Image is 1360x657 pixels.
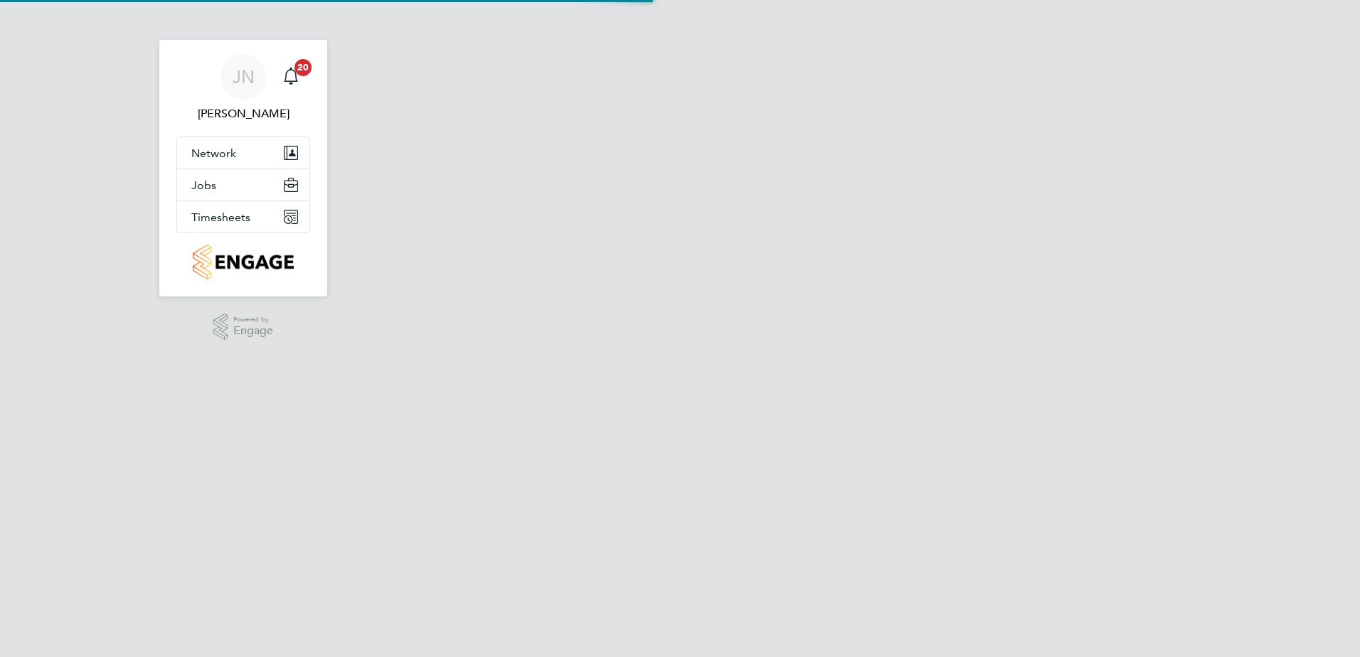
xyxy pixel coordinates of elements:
button: Network [177,137,309,169]
span: 20 [294,59,312,76]
span: Joe Nicklin [176,105,310,122]
a: Go to home page [176,245,310,279]
a: 20 [277,54,305,100]
a: JN[PERSON_NAME] [176,54,310,122]
span: Jobs [191,178,216,192]
a: Powered byEngage [213,314,274,341]
span: Powered by [233,314,273,326]
img: countryside-properties-logo-retina.png [193,245,293,279]
span: Network [191,146,236,160]
span: JN [233,68,255,86]
span: Timesheets [191,210,250,224]
button: Jobs [177,169,309,201]
span: Engage [233,325,273,337]
nav: Main navigation [159,40,327,297]
button: Timesheets [177,201,309,233]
